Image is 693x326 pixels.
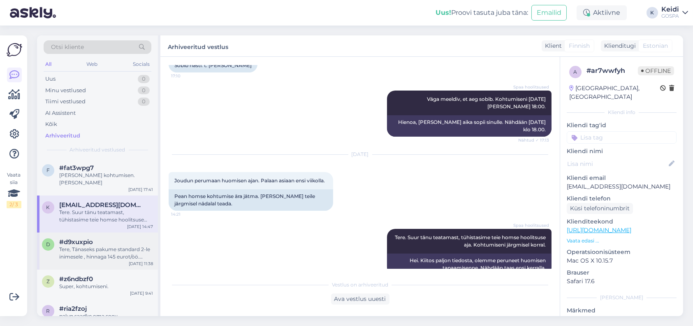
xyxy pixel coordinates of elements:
[567,159,667,168] input: Lisa nimi
[569,42,590,50] span: Finnish
[567,226,631,234] a: [URL][DOMAIN_NAME]
[59,164,94,172] span: #fat3wpg7
[574,69,577,75] span: a
[569,84,660,101] div: [GEOGRAPHIC_DATA], [GEOGRAPHIC_DATA]
[169,189,333,211] div: Pean homse kohtumise ära jätma. [PERSON_NAME] teile järgmisel nädalal teada.
[567,237,677,244] p: Vaata edasi ...
[169,151,552,158] div: [DATE]
[127,224,153,230] div: [DATE] 14:47
[70,146,125,154] span: Arhiveeritud vestlused
[7,201,21,208] div: 2 / 3
[331,293,389,305] div: Ava vestlus uuesti
[567,131,677,144] input: Lisa tag
[567,306,677,315] p: Märkmed
[168,40,228,51] label: Arhiveeritud vestlus
[46,167,50,173] span: f
[567,194,677,203] p: Kliendi telefon
[45,98,86,106] div: Tiimi vestlused
[171,73,202,79] span: 17:10
[387,115,552,137] div: Hienoa, [PERSON_NAME] aika sopii sinulle. Nähdään [DATE] klo 18.00.
[59,246,153,261] div: Tere, Tänaseks pakume standard 2-le inimesele , hinnaga 145 eurot/öö. Superior tuba on hinnaga 20...
[395,234,547,248] span: Tere. Suur tänu teatamast, tühistasime teie homse hoolitsuse aja. Kohtumiseni järgmisel korral.
[59,283,153,290] div: Super, kohtumiseni.
[332,281,388,289] span: Vestlus on arhiveeritud
[567,294,677,301] div: [PERSON_NAME]
[171,211,202,217] span: 14:21
[513,222,549,228] span: Spaa hoolitsused
[128,186,153,193] div: [DATE] 17:41
[59,209,153,224] div: Tere. Suur tänu teatamast, tühistasime teie homse hoolitsuse aja. Kohtumiseni järgmisel korral.
[436,8,528,18] div: Proovi tasuta juba täna:
[45,75,56,83] div: Uus
[59,172,153,186] div: [PERSON_NAME] kohtumisen. [PERSON_NAME]
[45,120,57,128] div: Kõik
[387,254,552,275] div: Hei. Kiitos paljon tiedosta, olemme peruneet huomisen tapaamisenne. Nähdään taas ensi kerralla.
[45,132,80,140] div: Arhiveeritud
[59,238,93,246] span: #d9xuxpio
[661,6,688,19] a: KeidiGOSPA
[59,305,87,312] span: #ria2fzoj
[518,137,549,143] span: Nähtud ✓ 17:13
[51,43,84,51] span: Otsi kliente
[647,7,658,19] div: K
[567,248,677,256] p: Operatsioonisüsteem
[661,6,679,13] div: Keidi
[567,268,677,277] p: Brauser
[427,96,546,109] span: Väga meeldiv, et aeg sobib. Kohtumiseni [DATE][PERSON_NAME] 18:00.
[131,59,151,70] div: Socials
[661,13,679,19] div: GOSPA
[601,42,636,50] div: Klienditugi
[85,59,100,70] div: Web
[46,278,50,284] span: z
[586,66,638,76] div: # ar7wwfyh
[542,42,562,50] div: Klient
[567,277,677,286] p: Safari 17.6
[567,121,677,130] p: Kliendi tag'id
[567,147,677,156] p: Kliendi nimi
[59,201,145,209] span: kristiina.hytonen@gmail.com
[7,171,21,208] div: Vaata siia
[46,308,50,314] span: r
[44,59,53,70] div: All
[46,204,50,210] span: k
[7,42,22,58] img: Askly Logo
[531,5,567,21] button: Emailid
[513,84,549,90] span: Spaa hoolitsused
[567,174,677,182] p: Kliendi email
[169,58,257,72] div: Sobib hästi. t. [PERSON_NAME]
[129,261,153,267] div: [DATE] 11:38
[567,203,633,214] div: Küsi telefoninumbrit
[567,256,677,265] p: Mac OS X 10.15.7
[138,86,150,95] div: 0
[174,177,325,184] span: Joudun perumaan huomisen ajan. Palaan asiaan ensi viikolla.
[643,42,668,50] span: Estonian
[577,5,627,20] div: Aktiivne
[138,75,150,83] div: 0
[45,109,76,117] div: AI Assistent
[567,109,677,116] div: Kliendi info
[638,66,674,75] span: Offline
[46,241,50,247] span: d
[130,290,153,296] div: [DATE] 9:41
[138,98,150,106] div: 0
[567,182,677,191] p: [EMAIL_ADDRESS][DOMAIN_NAME]
[567,217,677,226] p: Klienditeekond
[436,9,451,16] b: Uus!
[59,275,93,283] span: #z6ndbzf0
[45,86,86,95] div: Minu vestlused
